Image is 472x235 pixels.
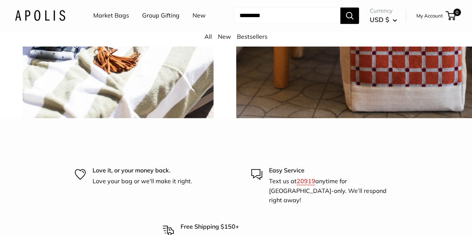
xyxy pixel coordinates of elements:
a: 0 [446,11,456,20]
span: 0 [453,9,461,16]
p: Text us at anytime for [GEOGRAPHIC_DATA]-only. We’ll respond right away! [269,177,398,205]
a: Market Bags [93,10,129,21]
span: Currency [370,6,397,16]
p: Love your bag or we'll make it right. [93,177,192,186]
p: Free Shipping $150+ [181,222,309,232]
a: Bestsellers [237,33,268,40]
a: 20919 [297,177,315,185]
input: Search... [234,7,340,24]
a: My Account [416,11,443,20]
button: Search [340,7,359,24]
button: USD $ [370,14,397,26]
img: Apolis [15,10,65,21]
p: Easy Service [269,166,398,175]
p: Love it, or your money back. [93,166,192,175]
a: Group Gifting [142,10,179,21]
span: USD $ [370,16,389,23]
a: New [193,10,206,21]
a: All [204,33,212,40]
a: New [218,33,231,40]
